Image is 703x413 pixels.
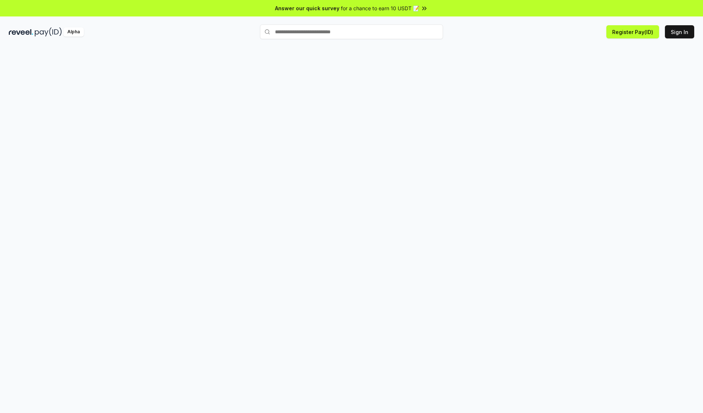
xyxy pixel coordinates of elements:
button: Sign In [665,25,694,38]
div: Alpha [63,27,84,37]
img: reveel_dark [9,27,33,37]
span: for a chance to earn 10 USDT 📝 [341,4,419,12]
img: pay_id [35,27,62,37]
button: Register Pay(ID) [606,25,659,38]
span: Answer our quick survey [275,4,339,12]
